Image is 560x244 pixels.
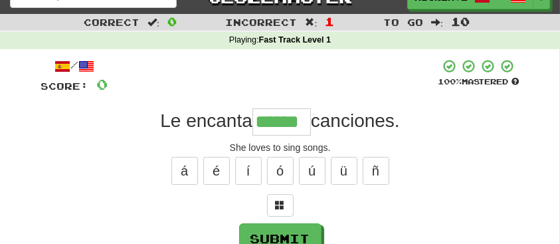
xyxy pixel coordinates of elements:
button: ó [267,157,294,185]
div: Mastered [438,76,519,87]
span: canciones. [311,110,400,131]
strong: Fast Track Level 1 [259,35,331,45]
span: 0 [97,76,108,92]
span: Score: [41,80,89,92]
button: ü [331,157,357,185]
span: 0 [167,15,177,28]
button: Switch sentence to multiple choice alt+p [267,194,294,217]
span: To go [383,17,423,28]
button: ú [299,157,326,185]
button: é [203,157,230,185]
button: í [235,157,262,185]
div: / [41,59,108,75]
span: 10 [451,15,470,28]
span: 100 % [438,77,462,86]
button: ñ [363,157,389,185]
div: She loves to sing songs. [41,141,519,154]
span: Incorrect [226,17,298,28]
button: á [171,157,198,185]
span: : [431,17,443,27]
span: Le encanta [160,110,252,131]
span: 1 [325,15,334,28]
span: Correct [84,17,140,28]
span: : [306,17,318,27]
span: : [147,17,159,27]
